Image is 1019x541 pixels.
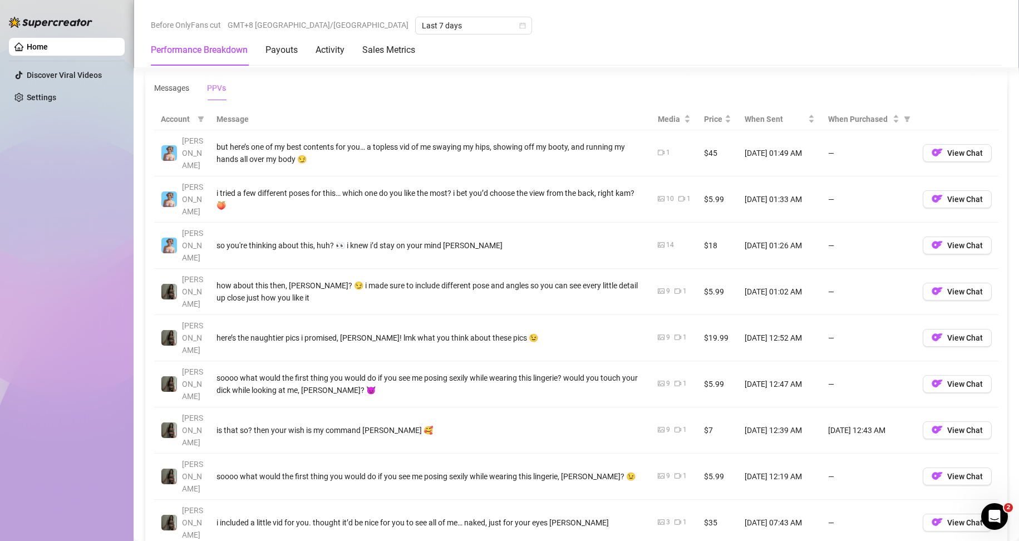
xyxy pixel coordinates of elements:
span: filter [198,116,204,122]
button: OFView Chat [923,421,992,439]
span: video-camera [675,473,681,479]
span: Price [704,113,722,125]
div: 3 [666,517,670,528]
td: — [821,130,916,176]
a: Discover Viral Videos [27,71,102,80]
th: When Purchased [821,109,916,130]
span: video-camera [675,380,681,387]
td: $18 [697,223,738,269]
button: OFView Chat [923,468,992,485]
div: 1 [683,517,687,528]
span: View Chat [947,241,983,250]
img: OF [932,286,943,297]
img: Brandy [161,422,177,438]
td: [DATE] 12:43 AM [821,407,916,454]
span: Before OnlyFans cut [151,17,221,33]
a: OFView Chat [923,428,992,437]
span: calendar [519,22,526,29]
span: Account [161,113,193,125]
td: [DATE] 01:02 AM [738,269,821,315]
img: OF [932,332,943,343]
td: [DATE] 12:39 AM [738,407,821,454]
span: [PERSON_NAME] [182,136,203,170]
div: how about this then, [PERSON_NAME]? 😏 i made sure to include different pose and angles so you can... [216,279,644,304]
span: video-camera [658,149,664,156]
td: [DATE] 12:52 AM [738,315,821,361]
span: video-camera [675,334,681,341]
td: — [821,269,916,315]
img: Vanessa [161,238,177,253]
td: $19.99 [697,315,738,361]
td: $7 [697,407,738,454]
span: picture [658,334,664,341]
td: $5.99 [697,269,738,315]
span: picture [658,195,664,202]
div: 9 [666,378,670,389]
div: 1 [683,286,687,297]
span: filter [195,111,206,127]
span: video-camera [675,519,681,525]
button: OFView Chat [923,283,992,301]
span: video-camera [675,426,681,433]
td: [DATE] 01:49 AM [738,130,821,176]
a: OFView Chat [923,336,992,345]
span: video-camera [675,288,681,294]
span: View Chat [947,426,983,435]
td: [DATE] 01:33 AM [738,176,821,223]
th: Price [697,109,738,130]
span: When Purchased [828,113,890,125]
button: OFView Chat [923,514,992,532]
td: [DATE] 12:19 AM [738,454,821,500]
td: $45 [697,130,738,176]
div: Payouts [265,43,298,57]
div: Sales Metrics [362,43,415,57]
th: When Sent [738,109,821,130]
div: 9 [666,286,670,297]
img: Vanessa [161,145,177,161]
button: OFView Chat [923,144,992,162]
img: Brandy [161,376,177,392]
img: OF [932,378,943,389]
td: $5.99 [697,176,738,223]
span: View Chat [947,472,983,481]
span: Media [658,113,682,125]
span: picture [658,426,664,433]
div: soooo what would the first thing you would do if you see me posing sexily while wearing this ling... [216,470,644,483]
span: [PERSON_NAME] [182,183,203,216]
div: soooo what would the first thing you would do if you see me posing sexily while wearing this ling... [216,372,644,396]
img: Brandy [161,469,177,484]
th: Message [210,109,651,130]
img: logo-BBDzfeDw.svg [9,17,92,28]
div: i tried a few different poses for this… which one do you like the most? i bet you’d choose the vi... [216,187,644,212]
span: GMT+8 [GEOGRAPHIC_DATA]/[GEOGRAPHIC_DATA] [228,17,408,33]
span: picture [658,380,664,387]
span: [PERSON_NAME] [182,506,203,539]
span: picture [658,473,664,479]
th: Media [651,109,697,130]
img: Vanessa [161,191,177,207]
td: [DATE] 12:47 AM [738,361,821,407]
div: 9 [666,471,670,481]
div: but here’s one of my best contents for you… a topless vid of me swaying my hips, showing off my b... [216,141,644,165]
img: Brandy [161,515,177,530]
img: OF [932,424,943,435]
span: View Chat [947,380,983,388]
span: View Chat [947,518,983,527]
span: picture [658,242,664,248]
span: video-camera [678,195,685,202]
td: [DATE] 01:26 AM [738,223,821,269]
a: OFView Chat [923,474,992,483]
span: picture [658,519,664,525]
span: [PERSON_NAME] [182,275,203,308]
button: OFView Chat [923,190,992,208]
a: OFView Chat [923,382,992,391]
span: When Sent [745,113,806,125]
div: 1 [683,471,687,481]
td: $5.99 [697,454,738,500]
span: [PERSON_NAME] [182,229,203,262]
div: Activity [316,43,344,57]
div: Messages [154,82,189,94]
td: $5.99 [697,361,738,407]
div: 10 [666,194,674,204]
span: filter [902,111,913,127]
